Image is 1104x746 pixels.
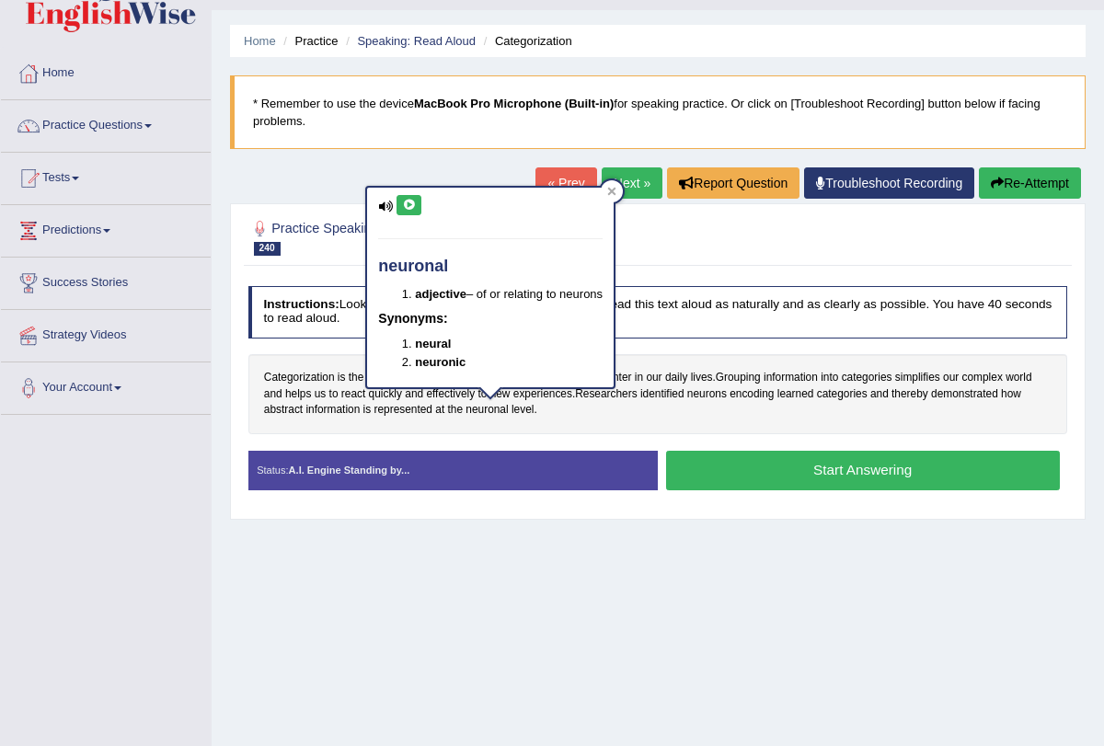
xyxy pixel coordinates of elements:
[716,370,761,386] span: Click to see word definition
[667,167,799,199] button: Report Question
[248,217,756,256] h2: Practice Speaking: Read Aloud
[448,402,464,419] span: Click to see word definition
[254,242,281,256] span: 240
[764,370,818,386] span: Click to see word definition
[341,386,365,403] span: Click to see word definition
[414,97,614,110] b: MacBook Pro Microphone (Built-in)
[821,370,838,386] span: Click to see word definition
[1,362,211,408] a: Your Account
[1006,370,1031,386] span: Click to see word definition
[640,386,684,403] span: Click to see word definition
[264,370,335,386] span: Click to see word definition
[635,370,643,386] span: Click to see word definition
[285,386,311,403] span: Click to see word definition
[264,402,303,419] span: Click to see word definition
[289,465,410,476] strong: A.I. Engine Standing by...
[374,402,431,419] span: Click to see word definition
[602,167,662,199] a: Next »
[535,167,596,199] a: « Prev
[842,370,892,386] span: Click to see word definition
[329,386,339,403] span: Click to see word definition
[263,297,339,311] b: Instructions:
[666,451,1060,490] button: Start Answering
[1,310,211,356] a: Strategy Videos
[1,153,211,199] a: Tests
[512,402,534,419] span: Click to see word definition
[415,285,603,303] li: – of or relating to neurons
[870,386,889,403] span: Click to see word definition
[1,258,211,304] a: Success Stories
[248,286,1068,339] h4: Look at the text below. In 40 seconds, you must read this text aloud as naturally and as clearly ...
[363,402,372,419] span: Click to see word definition
[895,370,940,386] span: Click to see word definition
[1001,386,1021,403] span: Click to see word definition
[415,337,451,350] b: neural
[777,386,814,403] span: Click to see word definition
[691,370,713,386] span: Click to see word definition
[279,32,338,50] li: Practice
[378,312,603,326] h5: Synonyms:
[891,386,928,403] span: Click to see word definition
[338,370,346,386] span: Click to see word definition
[665,370,687,386] span: Click to see word definition
[357,34,476,48] a: Speaking: Read Aloud
[349,370,364,386] span: Click to see word definition
[466,402,508,419] span: Click to see word definition
[378,258,603,276] h4: neuronal
[315,386,327,403] span: Click to see word definition
[687,386,727,403] span: Click to see word definition
[943,370,959,386] span: Click to see word definition
[248,354,1068,434] div: . . .
[979,167,1081,199] button: Re-Attempt
[962,370,1003,386] span: Click to see word definition
[435,402,444,419] span: Click to see word definition
[1,205,211,251] a: Predictions
[248,451,658,491] div: Status:
[1,48,211,94] a: Home
[244,34,276,48] a: Home
[415,355,466,369] b: neuronic
[230,75,1086,149] blockquote: * Remember to use the device for speaking practice. Or click on [Troubleshoot Recording] button b...
[479,32,572,50] li: Categorization
[804,167,974,199] a: Troubleshoot Recording
[817,386,868,403] span: Click to see word definition
[1,100,211,146] a: Practice Questions
[931,386,998,403] span: Click to see word definition
[415,287,466,301] b: adjective
[264,386,282,403] span: Click to see word definition
[730,386,774,403] span: Click to see word definition
[305,402,360,419] span: Click to see word definition
[646,370,661,386] span: Click to see word definition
